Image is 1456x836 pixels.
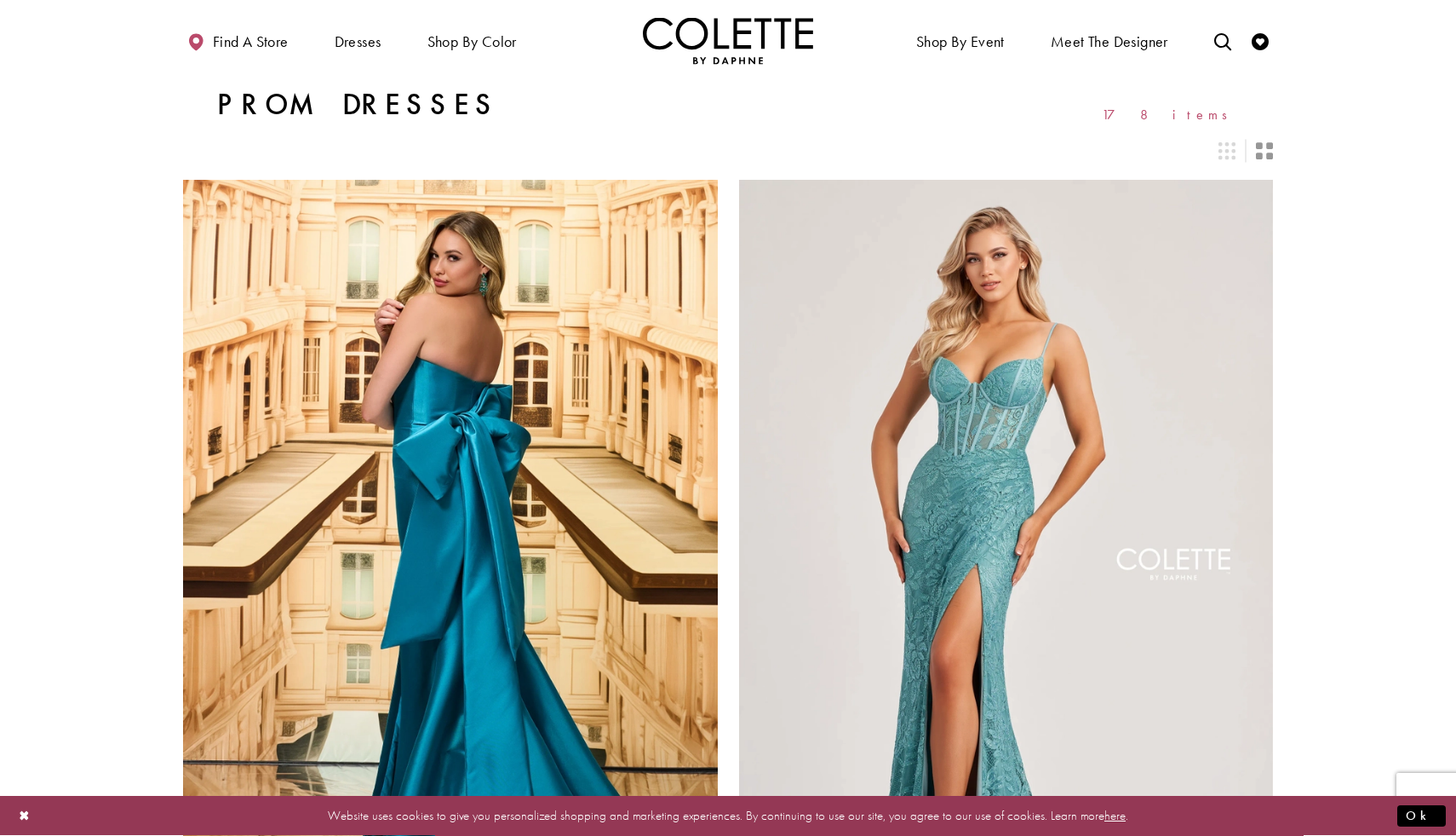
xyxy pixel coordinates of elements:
a: Find a store [183,17,292,64]
span: Shop by color [427,33,517,50]
a: Visit Home Page [643,17,813,64]
button: Submit Dialog [1397,805,1446,827]
a: Meet the designer [1046,17,1172,64]
span: Shop By Event [916,33,1005,50]
span: Dresses [330,17,386,64]
span: Dresses [335,33,381,50]
div: Layout Controls [173,132,1283,170]
a: here [1104,807,1126,824]
span: Switch layout to 2 columns [1256,142,1273,159]
button: Close Dialog [10,801,39,831]
p: Website uses cookies to give you personalized shopping and marketing experiences. By continuing t... [123,804,1333,827]
h1: Prom Dresses [217,88,499,122]
a: Toggle search [1210,17,1235,64]
span: Find a store [213,33,289,50]
span: Meet the designer [1051,33,1168,50]
span: Shop by color [423,17,521,64]
img: Colette by Daphne [643,17,813,64]
span: Switch layout to 3 columns [1218,142,1235,159]
span: 178 items [1102,107,1239,122]
a: Check Wishlist [1247,17,1273,64]
span: Shop By Event [912,17,1009,64]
